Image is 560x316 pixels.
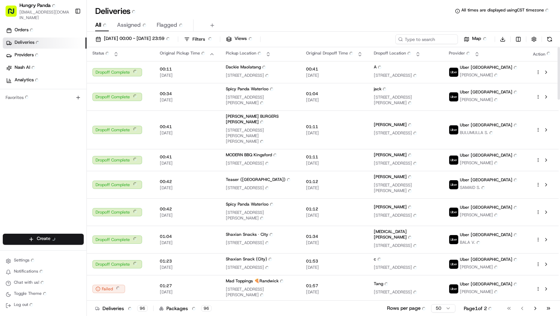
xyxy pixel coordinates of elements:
p: Rows per page [387,305,428,312]
button: Refresh [545,34,554,44]
button: Failed [92,285,125,293]
span: 00:42 [160,206,215,212]
input: Type to search [395,34,458,44]
span: Uber [GEOGRAPHIC_DATA] [460,152,520,160]
span: [DATE] [160,160,215,166]
span: [PERSON_NAME] [374,174,414,182]
span: [STREET_ADDRESS][PERSON_NAME] [226,286,295,300]
span: [MEDICAL_DATA][PERSON_NAME] [374,229,438,242]
span: 00:11 [160,66,215,72]
span: [STREET_ADDRESS] [374,289,438,297]
span: [STREET_ADDRESS] [374,243,438,250]
span: Original Pickup Time [160,50,208,58]
span: Dropoff Location [374,50,414,58]
span: Uber [GEOGRAPHIC_DATA] [460,232,520,240]
span: Settings [14,257,37,265]
span: 01:12 [306,206,363,212]
span: 01:23 [160,258,215,264]
span: [STREET_ADDRESS][PERSON_NAME] [226,94,295,108]
span: [STREET_ADDRESS] [374,130,438,138]
span: All times are displayed using CST timezone [461,7,552,15]
span: Assigned [117,21,148,29]
span: Mad Toppings 🍕Randwick [226,278,286,286]
span: c [374,256,384,264]
span: A [374,64,384,72]
span: 01:57 [306,283,363,289]
span: 01:34 [306,234,363,239]
span: [PERSON_NAME] [460,72,520,80]
span: Uber [GEOGRAPHIC_DATA] [460,89,520,97]
span: Pylon [69,38,84,43]
button: Notifications [3,267,84,277]
button: [EMAIL_ADDRESS][DOMAIN_NAME] [19,9,69,20]
span: [DATE] [160,265,215,270]
span: [DATE] [306,97,363,103]
span: Create [37,235,58,243]
span: [DATE] [160,73,215,78]
img: uber-new-logo.jpeg [449,180,458,189]
button: Hungry Panda [19,2,58,9]
span: 00:41 [306,66,363,72]
span: 00:41 [160,154,215,160]
button: Hungry Panda[EMAIL_ADDRESS][DOMAIN_NAME] [3,3,72,19]
img: uber-new-logo.jpeg [449,260,458,269]
span: Shaxian Snacks · City [226,232,276,239]
span: [PERSON_NAME] BURGERS [PERSON_NAME] [226,114,295,127]
a: Orders [3,25,87,36]
span: [STREET_ADDRESS] [374,160,438,168]
span: MODERN BBQ Kingsford [226,152,280,160]
button: Settings [3,256,84,266]
span: Provider [449,50,473,58]
span: Pickup Location [226,50,264,58]
span: [DATE] [306,265,363,270]
span: SAMAID S. [460,185,520,192]
span: Uber [GEOGRAPHIC_DATA] [460,281,520,289]
span: Tang [374,281,391,289]
span: jack [374,86,389,94]
div: 96 [137,305,148,311]
span: Map [472,35,489,43]
span: 00:34 [160,91,215,97]
span: Providers [15,52,41,59]
a: Powered byPylon [49,38,84,43]
div: Action [533,50,553,58]
span: Spicy Panda Waterloo [226,86,276,94]
span: [DATE] [306,160,363,166]
span: 01:11 [306,154,363,160]
span: Uber [GEOGRAPHIC_DATA] [460,205,520,212]
span: Uber [GEOGRAPHIC_DATA] [460,122,520,130]
div: Favorites [3,92,84,103]
span: 01:27 [160,283,215,289]
span: 00:41 [160,124,215,130]
img: uber-new-logo.jpeg [449,284,458,293]
span: [STREET_ADDRESS][PERSON_NAME] [226,210,295,223]
span: [DATE] [160,97,215,103]
span: [DATE] [160,213,215,218]
button: [DATE] 00:00 - [DATE] 23:59 [92,34,175,44]
span: [DATE] [306,73,363,78]
span: Spicy Panda Waterloo [226,201,276,209]
span: Uber [GEOGRAPHIC_DATA] [460,257,520,264]
a: Nash AI [3,63,87,74]
img: uber-new-logo.jpeg [449,235,458,244]
span: 01:12 [306,179,363,184]
span: Uber [GEOGRAPHIC_DATA] [460,177,520,185]
div: Page 1 of 2 [464,305,495,312]
button: Views [223,34,257,44]
span: Toggle Theme [14,291,49,298]
span: 01:04 [160,234,215,239]
span: [PERSON_NAME] [374,152,414,160]
span: All [95,21,109,29]
span: [DATE] [306,289,363,295]
span: [STREET_ADDRESS] [226,240,295,248]
a: Providers [3,50,87,61]
span: [DATE] [160,185,215,191]
span: [PERSON_NAME] [460,264,520,272]
span: 01:11 [306,124,363,130]
span: Original Dropoff Time [306,50,356,58]
span: [DATE] [306,240,363,246]
img: uber-new-logo.jpeg [449,68,458,77]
